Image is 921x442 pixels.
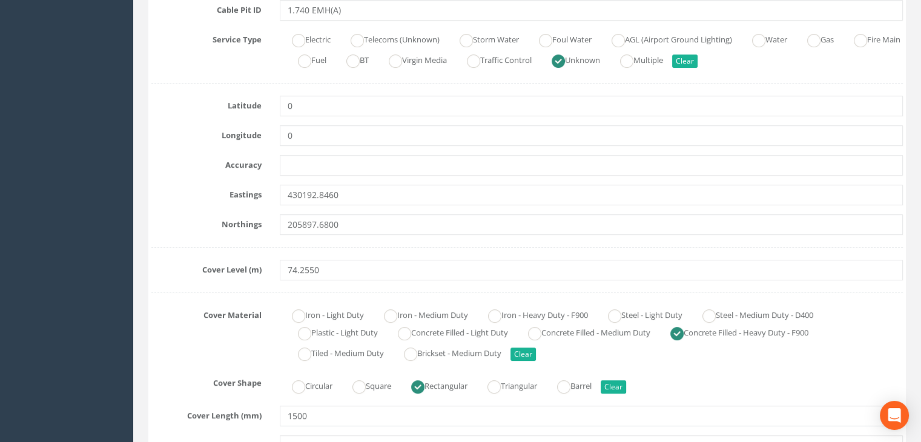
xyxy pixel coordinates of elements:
label: Eastings [142,185,271,200]
label: Accuracy [142,155,271,171]
label: Circular [280,376,332,394]
label: Northings [142,214,271,230]
label: Cover Level (m) [142,260,271,275]
label: Longitude [142,125,271,141]
button: Clear [601,380,626,394]
label: Service Type [142,30,271,45]
label: Cover Material [142,305,271,321]
label: Foul Water [527,30,592,47]
label: Iron - Heavy Duty - F900 [476,305,588,323]
label: Concrete Filled - Medium Duty [516,323,650,340]
label: Brickset - Medium Duty [392,343,501,361]
label: Virgin Media [377,50,447,68]
label: Iron - Light Duty [280,305,364,323]
label: Square [340,376,391,394]
div: Open Intercom Messenger [880,401,909,430]
label: Unknown [540,50,600,68]
label: Gas [795,30,834,47]
label: Fuel [286,50,326,68]
label: Traffic Control [455,50,532,68]
label: Latitude [142,96,271,111]
label: Concrete Filled - Light Duty [386,323,508,340]
label: AGL (Airport Ground Lighting) [599,30,732,47]
label: Cover Length (mm) [142,406,271,421]
label: Storm Water [447,30,519,47]
label: Steel - Light Duty [596,305,682,323]
label: Plastic - Light Duty [286,323,378,340]
label: Steel - Medium Duty - D400 [690,305,813,323]
label: Electric [280,30,331,47]
label: Iron - Medium Duty [372,305,468,323]
label: Water [740,30,787,47]
label: Cover Shape [142,373,271,389]
label: Telecoms (Unknown) [338,30,440,47]
button: Clear [510,348,536,361]
label: Multiple [608,50,663,68]
label: Triangular [475,376,537,394]
label: Barrel [545,376,592,394]
button: Clear [672,54,698,68]
label: Fire Main [842,30,900,47]
label: Tiled - Medium Duty [286,343,384,361]
label: Concrete Filled - Heavy Duty - F900 [658,323,808,340]
label: Rectangular [399,376,467,394]
label: BT [334,50,369,68]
